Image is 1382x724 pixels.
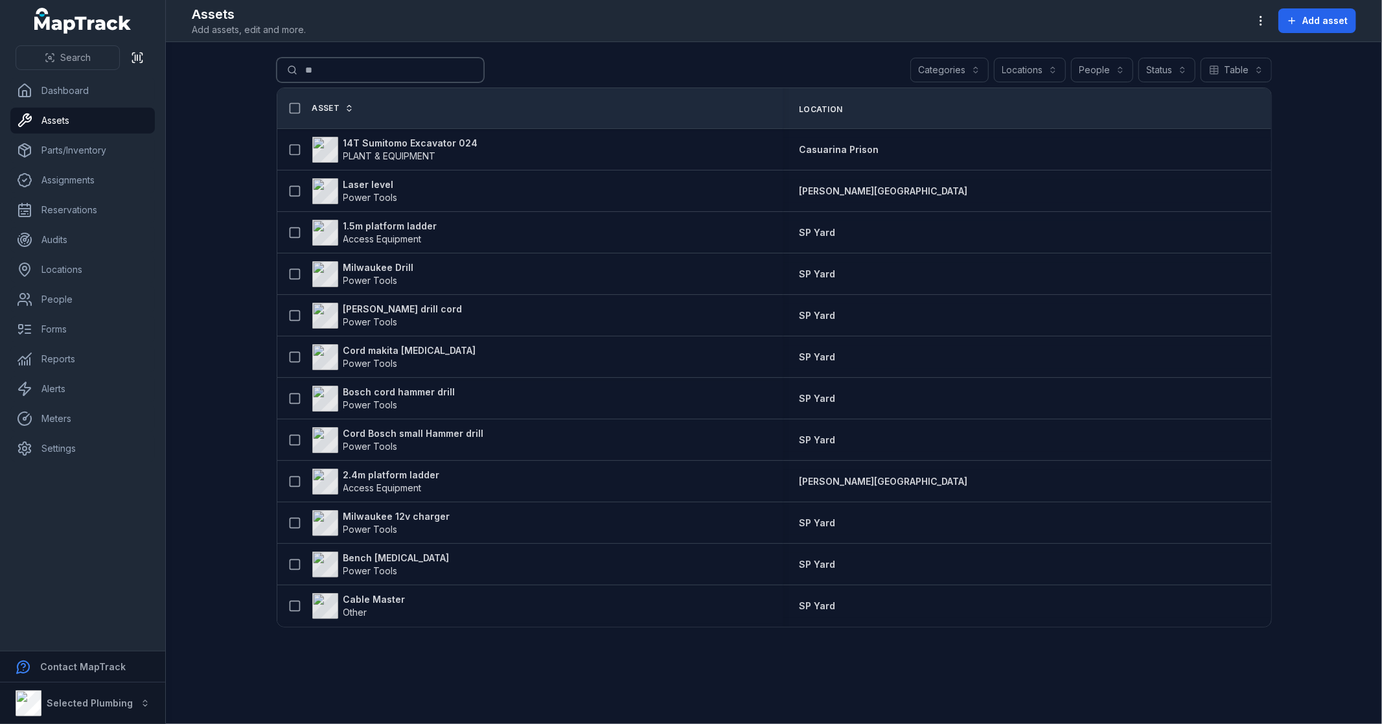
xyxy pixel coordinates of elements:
[343,607,367,618] span: Other
[343,316,398,327] span: Power Tools
[343,427,484,440] strong: Cord Bosch small Hammer drill
[1201,58,1272,82] button: Table
[343,399,398,410] span: Power Tools
[343,275,398,286] span: Power Tools
[312,510,450,536] a: Milwaukee 12v chargerPower Tools
[343,565,398,576] span: Power Tools
[343,178,398,191] strong: Laser level
[343,344,476,357] strong: Cord makita [MEDICAL_DATA]
[192,23,306,36] span: Add assets, edit and more.
[40,661,126,672] strong: Contact MapTrack
[10,286,155,312] a: People
[10,197,155,223] a: Reservations
[312,344,476,370] a: Cord makita [MEDICAL_DATA]Power Tools
[799,143,879,156] a: Casuarina Prison
[799,144,879,155] span: Casuarina Prison
[799,434,835,447] a: SP Yard
[799,268,835,281] a: SP Yard
[799,559,835,570] span: SP Yard
[312,178,398,204] a: Laser levelPower Tools
[192,5,306,23] h2: Assets
[343,593,406,606] strong: Cable Master
[10,316,155,342] a: Forms
[799,393,835,404] span: SP Yard
[799,351,835,364] a: SP Yard
[10,346,155,372] a: Reports
[799,475,967,488] a: [PERSON_NAME][GEOGRAPHIC_DATA]
[10,436,155,461] a: Settings
[799,392,835,405] a: SP Yard
[60,51,91,64] span: Search
[1071,58,1133,82] button: People
[34,8,132,34] a: MapTrack
[799,517,835,530] a: SP Yard
[312,593,406,619] a: Cable MasterOther
[343,150,436,161] span: PLANT & EQUIPMENT
[343,358,398,369] span: Power Tools
[1278,8,1356,33] button: Add asset
[799,600,835,611] span: SP Yard
[343,261,414,274] strong: Milwaukee Drill
[10,227,155,253] a: Audits
[343,220,437,233] strong: 1.5m platform ladder
[343,386,455,399] strong: Bosch cord hammer drill
[47,697,133,708] strong: Selected Plumbing
[799,268,835,279] span: SP Yard
[1302,14,1348,27] span: Add asset
[799,351,835,362] span: SP Yard
[799,227,835,238] span: SP Yard
[16,45,120,70] button: Search
[799,517,835,528] span: SP Yard
[312,427,484,453] a: Cord Bosch small Hammer drillPower Tools
[10,406,155,432] a: Meters
[10,108,155,134] a: Assets
[312,552,450,578] a: Bench [MEDICAL_DATA]Power Tools
[10,257,155,283] a: Locations
[312,103,354,113] a: Asset
[10,376,155,402] a: Alerts
[799,104,842,115] span: Location
[343,137,478,150] strong: 14T Sumitomo Excavator 024
[1138,58,1195,82] button: Status
[10,78,155,104] a: Dashboard
[10,167,155,193] a: Assignments
[312,469,440,495] a: 2.4m platform ladderAccess Equipment
[343,233,422,244] span: Access Equipment
[312,303,463,329] a: [PERSON_NAME] drill cordPower Tools
[799,476,967,487] span: [PERSON_NAME][GEOGRAPHIC_DATA]
[343,192,398,203] span: Power Tools
[343,510,450,523] strong: Milwaukee 12v charger
[343,469,440,482] strong: 2.4m platform ladder
[312,137,478,163] a: 14T Sumitomo Excavator 024PLANT & EQUIPMENT
[799,434,835,445] span: SP Yard
[799,185,967,198] a: [PERSON_NAME][GEOGRAPHIC_DATA]
[343,524,398,535] span: Power Tools
[312,103,340,113] span: Asset
[343,482,422,493] span: Access Equipment
[799,558,835,571] a: SP Yard
[343,552,450,565] strong: Bench [MEDICAL_DATA]
[343,303,463,316] strong: [PERSON_NAME] drill cord
[799,226,835,239] a: SP Yard
[312,261,414,287] a: Milwaukee DrillPower Tools
[343,441,398,452] span: Power Tools
[312,386,455,412] a: Bosch cord hammer drillPower Tools
[799,309,835,322] a: SP Yard
[799,310,835,321] span: SP Yard
[312,220,437,246] a: 1.5m platform ladderAccess Equipment
[799,185,967,196] span: [PERSON_NAME][GEOGRAPHIC_DATA]
[799,600,835,613] a: SP Yard
[10,137,155,163] a: Parts/Inventory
